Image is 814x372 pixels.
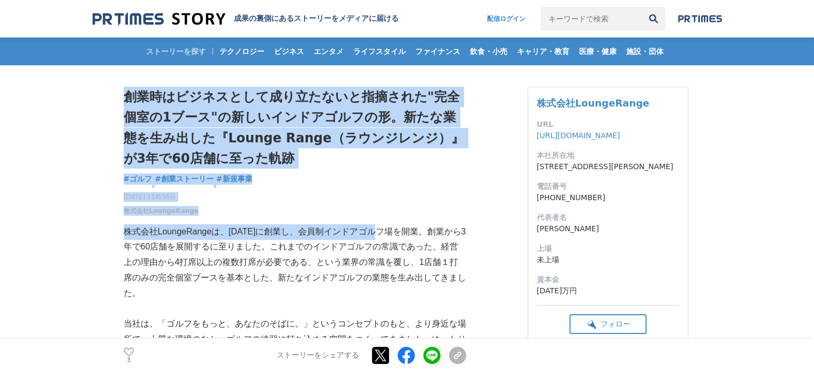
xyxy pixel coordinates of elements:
dt: URL [537,119,679,130]
p: ストーリーをシェアする [277,351,359,360]
a: キャリア・教育 [513,37,574,65]
p: 3 [124,358,134,363]
dt: 本社所在地 [537,150,679,161]
dd: [STREET_ADDRESS][PERSON_NAME] [537,161,679,172]
a: #新規事業 [216,173,253,185]
span: エンタメ [309,47,348,56]
p: 株式会社­LoungeRangeは、[DATE]に創業し、会員制インドアゴルフ場を開業。創業から3年で60店舗を展開するに至りました。これまでのインドアゴルフの常識であった、経営上の理由から4打... [124,224,466,301]
a: ライフスタイル [349,37,410,65]
a: 配信ログイン [476,7,536,31]
button: フォロー [569,314,646,334]
a: #ゴルフ [124,173,153,185]
img: prtimes [678,14,722,23]
a: #創業ストーリー [155,173,214,185]
dd: [DATE]万円 [537,285,679,297]
a: エンタメ [309,37,348,65]
a: テクノロジー [215,37,269,65]
span: 飲食・小売 [466,47,512,56]
span: 医療・健康 [575,47,621,56]
a: 医療・健康 [575,37,621,65]
dd: 未上場 [537,254,679,265]
span: テクノロジー [215,47,269,56]
a: 成果の裏側にあるストーリーをメディアに届ける 成果の裏側にあるストーリーをメディアに届ける [93,12,399,26]
button: 検索 [642,7,665,31]
span: [DATE] 11時56分 [124,192,199,202]
span: #新規事業 [216,174,253,184]
span: #創業ストーリー [155,174,214,184]
dd: [PERSON_NAME] [537,223,679,234]
dt: 電話番号 [537,181,679,192]
span: 施設・団体 [622,47,668,56]
input: キーワードで検索 [541,7,642,31]
span: キャリア・教育 [513,47,574,56]
span: #ゴルフ [124,174,153,184]
a: 施設・団体 [622,37,668,65]
a: ファイナンス [411,37,465,65]
h2: 成果の裏側にあるストーリーをメディアに届ける [234,14,399,24]
h1: 創業時はビジネスとして成り立たないと指摘された"完全個室の1ブース"の新しいインドアゴルフの形。新たな業態を生み出した『Lounge Range（ラウンジレンジ）』が3年で60店舗に至った軌跡 [124,87,466,169]
a: [URL][DOMAIN_NAME] [537,131,620,140]
dt: 上場 [537,243,679,254]
span: ビジネス [270,47,308,56]
dd: [PHONE_NUMBER] [537,192,679,203]
a: 飲食・小売 [466,37,512,65]
span: ライフスタイル [349,47,410,56]
img: 成果の裏側にあるストーリーをメディアに届ける [93,12,225,26]
a: ビジネス [270,37,308,65]
span: ファイナンス [411,47,465,56]
dt: 資本金 [537,274,679,285]
a: 株式会社LoungeRange [537,97,649,109]
dt: 代表者名 [537,212,679,223]
a: 株式会社LoungeRange [124,206,199,216]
